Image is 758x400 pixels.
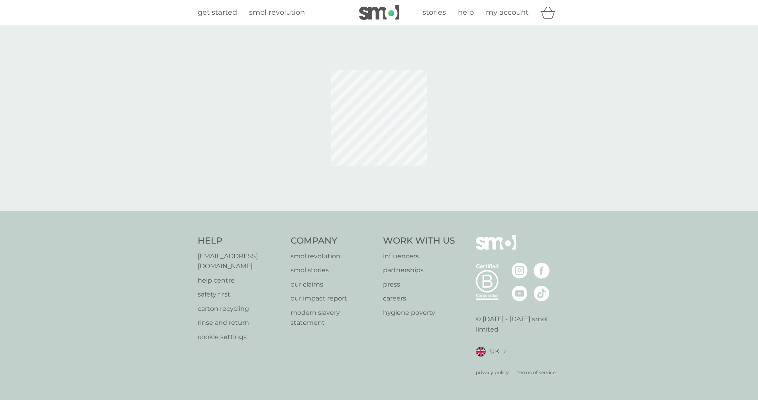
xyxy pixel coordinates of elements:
[383,265,455,275] a: partnerships
[476,314,561,334] p: © [DATE] - [DATE] smol limited
[422,7,446,18] a: stories
[476,347,486,357] img: UK flag
[198,289,283,300] a: safety first
[512,263,528,279] img: visit the smol Instagram page
[249,8,305,17] span: smol revolution
[359,5,399,20] img: smol
[383,279,455,290] a: press
[198,318,283,328] a: rinse and return
[198,235,283,247] h4: Help
[422,8,446,17] span: stories
[291,251,375,261] a: smol revolution
[291,279,375,290] a: our claims
[249,7,305,18] a: smol revolution
[517,369,556,376] a: terms of service
[476,235,516,262] img: smol
[503,349,506,354] img: select a new location
[383,235,455,247] h4: Work With Us
[512,285,528,301] img: visit the smol Youtube page
[534,285,550,301] img: visit the smol Tiktok page
[198,7,237,18] a: get started
[198,251,283,271] a: [EMAIL_ADDRESS][DOMAIN_NAME]
[486,7,528,18] a: my account
[291,235,375,247] h4: Company
[198,304,283,314] a: carton recycling
[291,308,375,328] a: modern slavery statement
[540,4,560,20] div: basket
[490,346,499,357] span: UK
[458,8,474,17] span: help
[383,293,455,304] a: careers
[198,8,237,17] span: get started
[198,275,283,286] a: help centre
[476,369,509,376] a: privacy policy
[291,265,375,275] a: smol stories
[383,308,455,318] a: hygiene poverty
[486,8,528,17] span: my account
[198,332,283,342] a: cookie settings
[534,263,550,279] img: visit the smol Facebook page
[458,7,474,18] a: help
[291,293,375,304] a: our impact report
[383,251,455,261] a: influencers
